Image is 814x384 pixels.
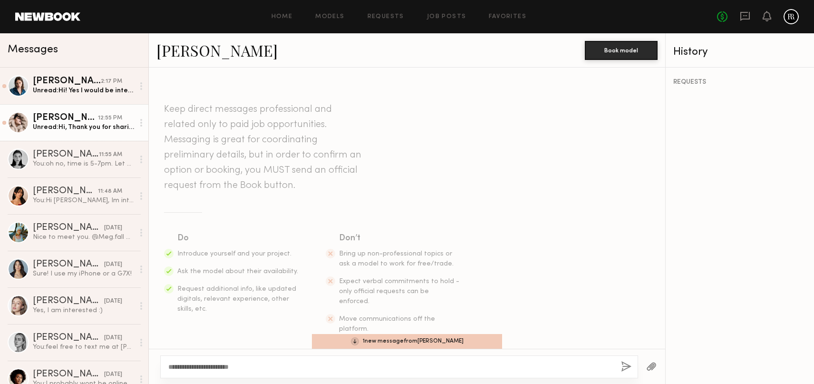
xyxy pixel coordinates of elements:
div: Don’t [339,232,461,245]
div: Unread: Hi, Thank you for sharing the details! Sure — here’s my Instagram: [DOMAIN_NAME][URL][DOM... [33,123,134,132]
div: [PERSON_NAME] [33,77,101,86]
div: [PERSON_NAME] [33,150,99,159]
div: 11:48 AM [98,187,122,196]
button: Book model [585,41,658,60]
div: [PERSON_NAME] [33,296,104,306]
div: 1 new message from [PERSON_NAME] [312,334,502,349]
a: Requests [368,14,404,20]
div: [DATE] [104,260,122,269]
a: Favorites [489,14,526,20]
div: [PERSON_NAME] [33,187,98,196]
div: 12:55 PM [98,114,122,123]
div: You: feel free to text me at [PERSON_NAME]: [PHONE_NUMBER] Thank you. [33,343,134,352]
div: [DATE] [104,224,122,233]
div: You: Hi [PERSON_NAME], Im interested to book you for a jewelry ecom shoot [DATE] for 2 hours (aft... [33,196,134,205]
div: [PERSON_NAME] [33,113,98,123]
div: You: oh no, time is 5-7pm. Let me know just incase anything changes on your schedule. [33,159,134,168]
span: Ask the model about their availability. [177,268,298,275]
span: Move communications off the platform. [339,316,435,332]
div: Sure! I use my iPhone or a G7X! [33,269,134,278]
span: Expect verbal commitments to hold - only official requests can be enforced. [339,278,459,305]
div: [PERSON_NAME] [33,370,104,379]
header: Keep direct messages professional and related only to paid job opportunities. Messaging is great ... [164,102,364,193]
span: Bring up non-professional topics or ask a model to work for free/trade. [339,251,454,267]
div: History [673,47,806,58]
div: [DATE] [104,334,122,343]
a: Home [271,14,293,20]
div: 11:55 AM [99,150,122,159]
a: Job Posts [427,14,466,20]
div: [DATE] [104,370,122,379]
div: Nice to meet you. @Meg.fall on ig. Thanks for reaching out! [33,233,134,242]
a: [PERSON_NAME] [156,40,278,60]
a: Models [315,14,344,20]
div: [PERSON_NAME] [33,223,104,233]
div: 2:17 PM [101,77,122,86]
div: [DATE] [104,297,122,306]
div: Yes, I am interested :) [33,306,134,315]
div: [PERSON_NAME] [33,260,104,269]
span: Introduce yourself and your project. [177,251,291,257]
div: Do [177,232,299,245]
span: Messages [8,44,58,55]
div: REQUESTS [673,79,806,86]
span: Request additional info, like updated digitals, relevant experience, other skills, etc. [177,286,296,312]
div: [PERSON_NAME] O. [33,333,104,343]
div: Unread: Hi! Yes I would be interested. Can you tell me some more details? [33,86,134,95]
a: Book model [585,46,658,54]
